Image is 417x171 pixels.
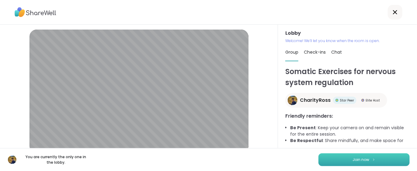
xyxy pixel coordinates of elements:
b: Be Respectful [290,137,323,144]
h3: Lobby [285,30,410,37]
p: You are currently the only one in the lobby. [22,154,90,165]
span: Group [285,49,298,55]
span: Join now [353,157,370,162]
li: : Keep your camera on and remain visible for the entire session. [290,125,410,137]
span: Elite Host [366,98,380,103]
b: Be Present [290,125,316,131]
button: Join now [318,153,410,166]
span: CharityRoss [300,97,331,104]
p: Welcome! We’ll let you know when the room is open. [285,38,410,44]
img: CharityRoss [288,95,297,105]
h1: Somatic Exercises for nervous system regulation [285,66,410,88]
span: Chat [331,49,342,55]
a: CharityRossCharityRossStar PeerStar PeerElite HostElite Host [285,93,387,108]
span: Star Peer [340,98,354,103]
img: ShareWell Logo [15,5,56,19]
img: Star Peer [335,99,339,102]
span: Check-ins [304,49,326,55]
img: Elite Host [361,99,364,102]
img: ShareWell Logomark [372,158,376,161]
h3: Friendly reminders: [285,112,410,120]
li: : Share mindfully, and make space for everyone to share! [290,137,410,150]
img: CharityRoss [8,155,16,164]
